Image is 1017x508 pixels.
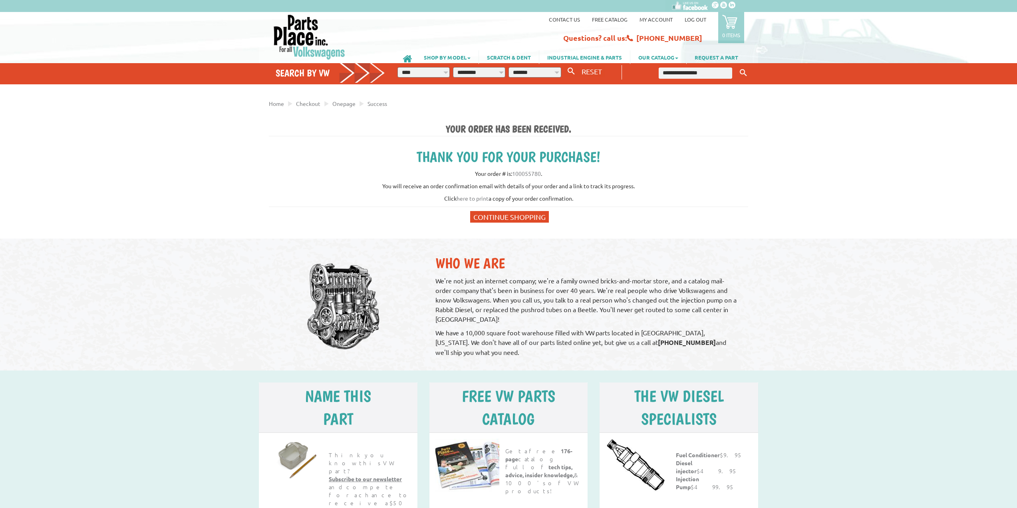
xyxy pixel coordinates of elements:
a: 0 items [718,12,744,43]
button: Continue Shopping [470,211,549,223]
strong: Injection Pump [676,475,699,490]
h5: catalog [439,409,578,428]
h4: Search by VW [276,67,385,79]
button: Search By VW... [564,66,578,77]
img: Free catalog! [435,439,500,492]
p: Your order # is: . [269,169,748,178]
a: INDUSTRIAL ENGINE & PARTS [539,50,630,64]
p: We have a 10,000 square foot warehouse filled with VW parts located in [GEOGRAPHIC_DATA], [US_STA... [435,328,740,357]
h5: Name this [268,386,408,406]
a: here to print [457,195,489,202]
a: Checkout [296,100,320,107]
a: OUR CATALOG [630,50,686,64]
h6: Get a free catalog full of & 1000's of VW products! [501,443,582,499]
h5: free vw parts [439,386,578,406]
img: Name this part [265,439,324,479]
h5: The VW Diesel [609,386,749,406]
p: 0 items [722,32,740,38]
p: You will receive an order confirmation email with details of your order and a link to track its p... [269,182,748,190]
a: Free Catalog [592,16,628,23]
h5: part [268,409,408,428]
a: Onepage [332,100,356,107]
a: My Account [640,16,673,23]
a: Name This Part [265,439,319,479]
h2: Who We Are [435,255,740,272]
button: Keyword Search [737,66,749,80]
img: Parts Place Inc! [273,14,346,60]
h1: Your order has been received. [269,123,748,136]
a: Subscribe to our newsletter [329,475,402,482]
h6: $9.95 $49.95 $499.95 [672,447,752,503]
a: Contact us [549,16,580,23]
h5: Specialists [609,409,749,428]
a: Log out [685,16,706,23]
p: We're not just an internet company; we're a family owned bricks-and-mortar store, and a catalog m... [435,276,740,324]
button: RESET [578,66,605,77]
span: RESET [582,67,602,76]
a: 100055780 [512,170,541,177]
img: VW Diesel Specialists [606,439,666,492]
a: SHOP BY MODEL [416,50,479,64]
p: Click a copy of your order confirmation. [269,194,748,203]
span: Continue Shopping [473,213,546,221]
a: SCRATCH & DENT [479,50,539,64]
strong: [PHONE_NUMBER] [658,338,716,347]
a: REQUEST A PART [687,50,746,64]
a: Home [269,100,284,107]
strong: Diesel injector [676,459,697,474]
h2: Thank you for your purchase! [269,148,748,165]
a: Success [367,100,387,107]
strong: Fuel Conditioner [676,451,720,458]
